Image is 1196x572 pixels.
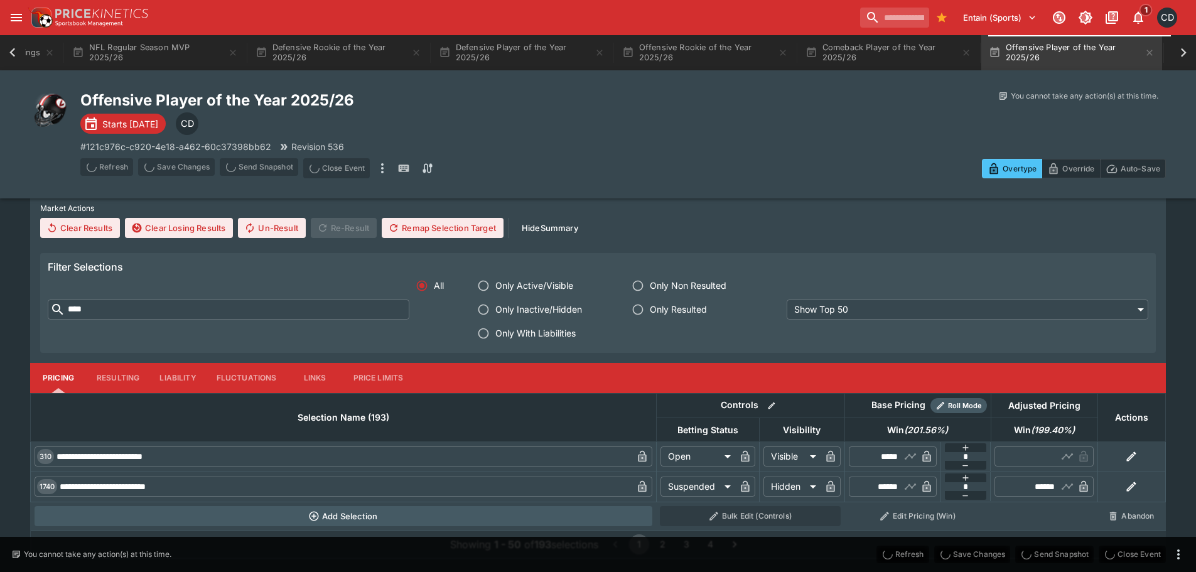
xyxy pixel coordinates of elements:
button: open drawer [5,6,28,29]
button: Price Limits [343,363,414,393]
button: Clear Results [40,218,120,238]
div: Show/hide Price Roll mode configuration. [930,398,987,413]
span: Betting Status [664,423,752,438]
img: Sportsbook Management [55,21,123,26]
span: Roll Mode [943,401,987,411]
button: Resulting [87,363,149,393]
span: Win(201.56%) [873,423,962,438]
div: Cameron Duffy [176,112,198,135]
button: Toggle light/dark mode [1074,6,1097,29]
p: You cannot take any action(s) at this time. [1011,90,1158,102]
button: Edit Pricing (Win) [848,506,987,526]
nav: pagination navigation [603,534,746,554]
button: Add Selection [35,506,653,526]
div: Hidden [763,477,821,497]
span: 310 [37,452,54,461]
input: search [860,8,929,28]
button: Bulk edit [763,397,780,414]
th: Actions [1097,393,1165,441]
button: Defensive Player of the Year 2025/26 [431,35,612,70]
button: Connected to PK [1048,6,1070,29]
button: Documentation [1101,6,1123,29]
button: Bookmarks [932,8,952,28]
button: Liability [149,363,206,393]
em: ( 199.40 %) [1031,423,1075,438]
div: Start From [982,159,1166,178]
th: Controls [656,393,844,418]
span: Only Active/Visible [495,279,573,292]
span: Only Inactive/Hidden [495,303,582,316]
button: NFL Regular Season MVP 2025/26 [65,35,245,70]
h6: Filter Selections [48,261,1148,274]
button: more [1171,547,1186,562]
button: Un-Result [238,218,305,238]
button: page 1 [629,534,649,554]
button: more [375,158,390,178]
p: You cannot take any action(s) at this time. [24,549,171,560]
div: Suspended [660,477,735,497]
button: Offensive Player of the Year 2025/26 [981,35,1162,70]
button: Remap Selection Target [382,218,504,238]
span: Only Resulted [650,303,707,316]
img: PriceKinetics [55,9,148,18]
button: Notifications [1127,6,1150,29]
button: Pricing [30,363,87,393]
p: Revision 536 [291,140,344,153]
span: All [434,279,444,292]
div: Base Pricing [866,397,930,413]
div: Visible [763,446,821,467]
button: Bulk Edit (Controls) [660,506,841,526]
span: Only With Liabilities [495,326,576,340]
span: Only Non Resulted [650,279,726,292]
th: Adjusted Pricing [991,393,1097,418]
label: Market Actions [40,199,1156,218]
button: Defensive Rookie of the Year 2025/26 [248,35,429,70]
span: 1740 [37,482,57,491]
img: american_football.png [30,90,70,131]
button: Cameron Duffy [1153,4,1181,31]
button: Offensive Rookie of the Year 2025/26 [615,35,795,70]
button: Go to next page [725,534,745,554]
img: PriceKinetics Logo [28,5,53,30]
p: Copy To Clipboard [80,140,271,153]
button: Go to page 4 [701,534,721,554]
p: Starts [DATE] [102,117,158,131]
button: Auto-Save [1100,159,1166,178]
h2: Copy To Clipboard [80,90,623,110]
p: Override [1062,162,1094,175]
div: Open [660,446,735,467]
span: Win(199.40%) [1000,423,1089,438]
button: Abandon [1101,506,1161,526]
div: Cameron Duffy [1157,8,1177,28]
em: ( 201.56 %) [904,423,948,438]
button: Go to page 3 [677,534,697,554]
button: Comeback Player of the Year 2025/26 [798,35,979,70]
button: Overtype [982,159,1042,178]
button: Select Tenant [956,8,1044,28]
span: Selection Name (193) [284,410,403,425]
span: Re-Result [311,218,377,238]
span: 1 [1139,4,1153,16]
p: Auto-Save [1121,162,1160,175]
button: Override [1042,159,1100,178]
button: Links [287,363,343,393]
span: Visibility [769,423,834,438]
button: HideSummary [514,218,586,238]
p: Overtype [1003,162,1037,175]
button: Go to page 2 [653,534,673,554]
div: Show Top 50 [787,299,1148,320]
button: Clear Losing Results [125,218,233,238]
button: Fluctuations [207,363,287,393]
